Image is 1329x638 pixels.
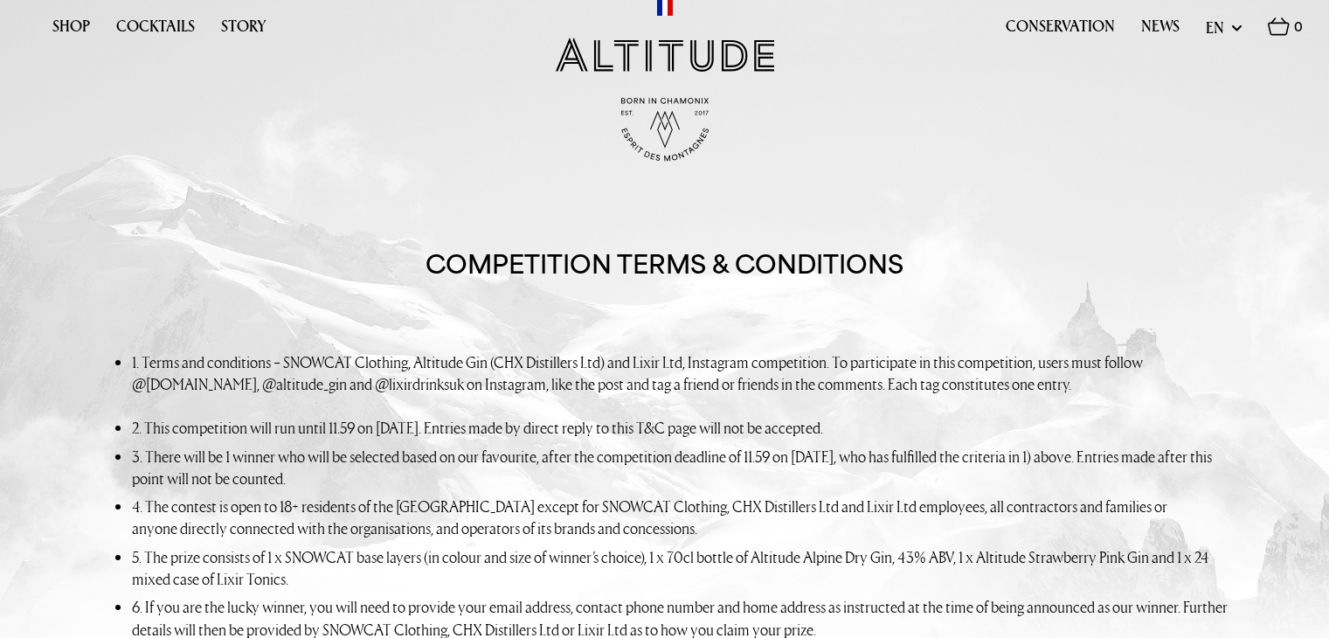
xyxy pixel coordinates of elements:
span: 1. Terms and conditions – SNOWCAT Clothing, Altitude Gin (CHX Distillers Ltd) and Lixir Ltd, Inst... [132,352,1143,394]
a: 0 [1268,17,1303,45]
h1: Competition Terms & Conditions [426,249,903,281]
img: Altitude Gin [556,38,774,72]
a: News [1141,17,1180,45]
a: Cocktails [116,17,195,45]
span: 4. The contest is open to 18+ residents of the [GEOGRAPHIC_DATA] except for SNOWCAT Clothing, CHX... [132,496,1167,538]
span: 2. This competition will run until 11.59 on [DATE]. Entries made by direct reply to this T&C page... [132,418,823,438]
span: 3. There will be 1 winner who will be selected based on our favourite, after the competition dead... [132,447,1212,489]
img: Born in Chamonix - Est. 2017 - Espirit des Montagnes [621,98,709,162]
div: ike the post and tag a friend or friends in the comments. Each tag constitutes one entry. [132,351,1233,395]
span: 5. The prize consists of 1 x SNOWCAT base layers (in colour and size of winner’s choice), 1 x 70c... [132,547,1209,589]
a: Conservation [1006,17,1115,45]
a: Story [221,17,266,45]
img: Basket [1268,17,1290,36]
a: Shop [52,17,90,45]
